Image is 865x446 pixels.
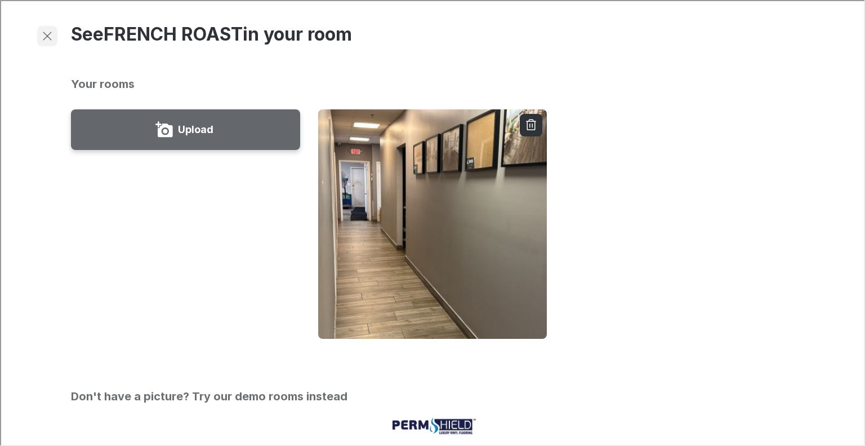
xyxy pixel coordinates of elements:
img: "Your room" [317,108,549,340]
li: "Your room" [317,108,546,341]
button: Delete room [519,113,541,135]
button: Upload a picture of your room [70,108,299,149]
a: Visit PermShield homepage [386,414,476,438]
h2: Your rooms [70,76,793,90]
strong: FRENCH ROAST [102,22,242,44]
h2: Don't have a picture? Try our demo rooms instead [70,388,346,403]
label: Upload [177,120,212,138]
button: Exit visualizer [36,25,56,45]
